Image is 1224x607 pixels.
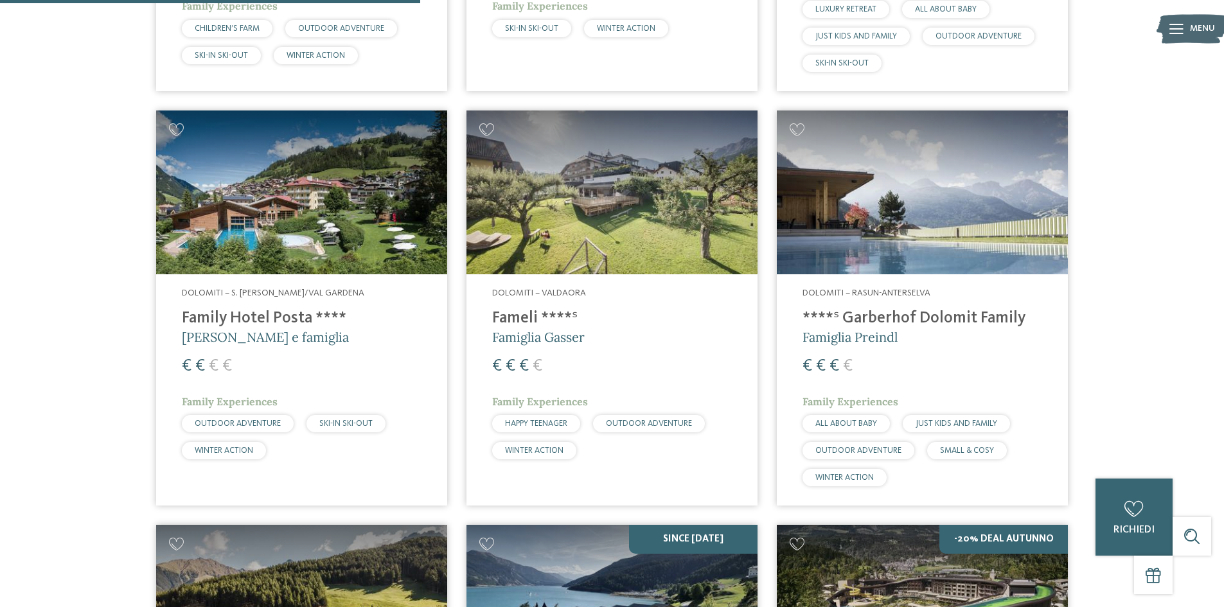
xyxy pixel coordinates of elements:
[815,419,877,428] span: ALL ABOUT BABY
[492,288,586,297] span: Dolomiti – Valdaora
[209,358,218,374] span: €
[466,110,758,274] img: Cercate un hotel per famiglie? Qui troverete solo i migliori!
[803,329,898,345] span: Famiglia Preindl
[298,24,384,33] span: OUTDOOR ADVENTURE
[803,358,812,374] span: €
[492,329,585,345] span: Famiglia Gasser
[533,358,542,374] span: €
[803,288,930,297] span: Dolomiti – Rasun-Anterselva
[222,358,232,374] span: €
[936,32,1022,40] span: OUTDOOR ADVENTURE
[182,329,349,345] span: [PERSON_NAME] e famiglia
[466,110,758,506] a: Cercate un hotel per famiglie? Qui troverete solo i migliori! Dolomiti – Valdaora Fameli ****ˢ Fa...
[195,446,253,455] span: WINTER ACTION
[816,358,826,374] span: €
[815,59,869,67] span: SKI-IN SKI-OUT
[505,419,567,428] span: HAPPY TEENAGER
[287,51,345,60] span: WINTER ACTION
[803,309,1042,328] h4: ****ˢ Garberhof Dolomit Family
[829,358,839,374] span: €
[915,5,977,13] span: ALL ABOUT BABY
[195,419,281,428] span: OUTDOOR ADVENTURE
[916,419,997,428] span: JUST KIDS AND FAMILY
[777,110,1068,506] a: Cercate un hotel per famiglie? Qui troverete solo i migliori! Dolomiti – Rasun-Anterselva ****ˢ G...
[182,358,191,374] span: €
[319,419,373,428] span: SKI-IN SKI-OUT
[195,358,205,374] span: €
[195,24,260,33] span: CHILDREN’S FARM
[843,358,853,374] span: €
[492,358,502,374] span: €
[815,473,874,482] span: WINTER ACTION
[182,395,278,408] span: Family Experiences
[815,446,901,455] span: OUTDOOR ADVENTURE
[156,110,447,506] a: Cercate un hotel per famiglie? Qui troverete solo i migliori! Dolomiti – S. [PERSON_NAME]/Val Gar...
[492,395,588,408] span: Family Experiences
[505,446,563,455] span: WINTER ACTION
[182,288,364,297] span: Dolomiti – S. [PERSON_NAME]/Val Gardena
[1095,479,1173,556] a: richiedi
[505,24,558,33] span: SKI-IN SKI-OUT
[815,5,876,13] span: LUXURY RETREAT
[597,24,655,33] span: WINTER ACTION
[195,51,248,60] span: SKI-IN SKI-OUT
[777,110,1068,274] img: Cercate un hotel per famiglie? Qui troverete solo i migliori!
[519,358,529,374] span: €
[506,358,515,374] span: €
[182,309,421,328] h4: Family Hotel Posta ****
[815,32,897,40] span: JUST KIDS AND FAMILY
[940,446,994,455] span: SMALL & COSY
[156,110,447,274] img: Cercate un hotel per famiglie? Qui troverete solo i migliori!
[606,419,692,428] span: OUTDOOR ADVENTURE
[803,395,898,408] span: Family Experiences
[1113,525,1155,535] span: richiedi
